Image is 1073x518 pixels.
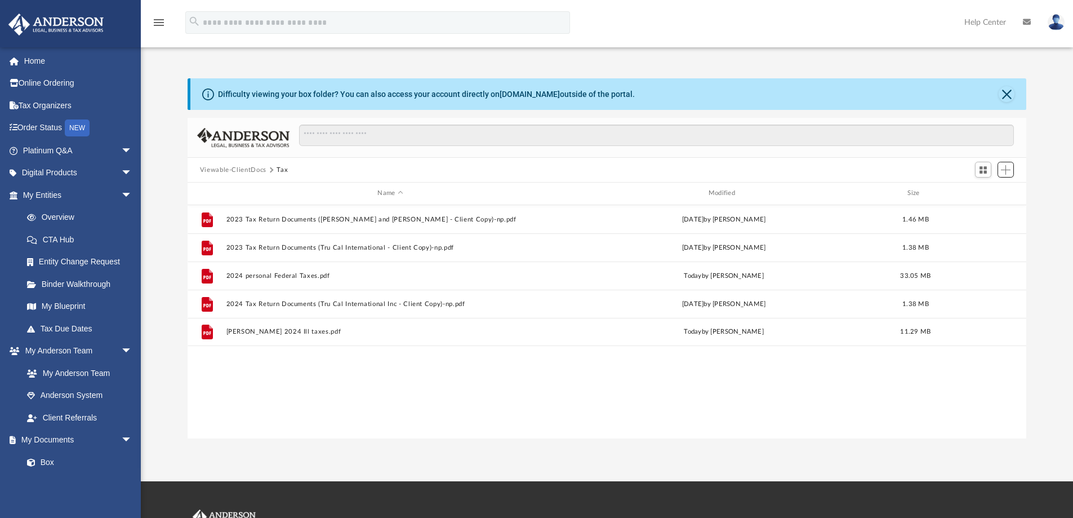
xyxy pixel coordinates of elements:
[65,119,90,136] div: NEW
[500,90,560,99] a: [DOMAIN_NAME]
[16,273,149,295] a: Binder Walkthrough
[684,272,701,278] span: today
[8,117,149,140] a: Order StatusNEW
[16,384,144,407] a: Anderson System
[559,271,888,281] div: by [PERSON_NAME]
[226,244,554,251] button: 2023 Tax Return Documents (Tru Cal International - Client Copy)-np.pdf
[900,329,930,335] span: 11.29 MB
[684,329,701,335] span: today
[16,362,138,384] a: My Anderson Team
[16,228,149,251] a: CTA Hub
[902,216,929,222] span: 1.46 MB
[943,188,1022,198] div: id
[900,272,930,278] span: 33.05 MB
[121,139,144,162] span: arrow_drop_down
[16,251,149,273] a: Entity Change Request
[225,188,554,198] div: Name
[8,72,149,95] a: Online Ordering
[121,429,144,452] span: arrow_drop_down
[188,205,1027,439] div: grid
[902,244,929,250] span: 1.38 MB
[893,188,938,198] div: Size
[16,406,144,429] a: Client Referrals
[975,162,992,178] button: Switch to Grid View
[559,299,888,309] div: [DATE] by [PERSON_NAME]
[559,242,888,253] div: [DATE] by [PERSON_NAME]
[299,125,1014,146] input: Search files and folders
[559,214,888,224] div: [DATE] by [PERSON_NAME]
[16,317,149,340] a: Tax Due Dates
[226,216,554,223] button: 2023 Tax Return Documents ([PERSON_NAME] and [PERSON_NAME] - Client Copy)-np.pdf
[16,206,149,229] a: Overview
[226,300,554,308] button: 2024 Tax Return Documents (Tru Cal International Inc - Client Copy)-np.pdf
[188,15,201,28] i: search
[559,327,888,337] div: by [PERSON_NAME]
[152,16,166,29] i: menu
[8,50,149,72] a: Home
[121,184,144,207] span: arrow_drop_down
[226,272,554,280] button: 2024 personal Federal Taxes.pdf
[902,300,929,307] span: 1.38 MB
[8,139,149,162] a: Platinum Q&Aarrow_drop_down
[226,328,554,335] button: [PERSON_NAME] 2024 Ill taxes.pdf
[999,86,1014,102] button: Close
[998,162,1014,178] button: Add
[277,165,288,175] button: Tax
[16,295,144,318] a: My Blueprint
[559,188,888,198] div: Modified
[16,451,138,473] a: Box
[121,340,144,363] span: arrow_drop_down
[218,88,635,100] div: Difficulty viewing your box folder? You can also access your account directly on outside of the p...
[16,473,144,496] a: Meeting Minutes
[193,188,221,198] div: id
[152,21,166,29] a: menu
[5,14,107,36] img: Anderson Advisors Platinum Portal
[8,184,149,206] a: My Entitiesarrow_drop_down
[8,162,149,184] a: Digital Productsarrow_drop_down
[8,94,149,117] a: Tax Organizers
[121,162,144,185] span: arrow_drop_down
[8,429,144,451] a: My Documentsarrow_drop_down
[8,340,144,362] a: My Anderson Teamarrow_drop_down
[200,165,266,175] button: Viewable-ClientDocs
[1048,14,1065,30] img: User Pic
